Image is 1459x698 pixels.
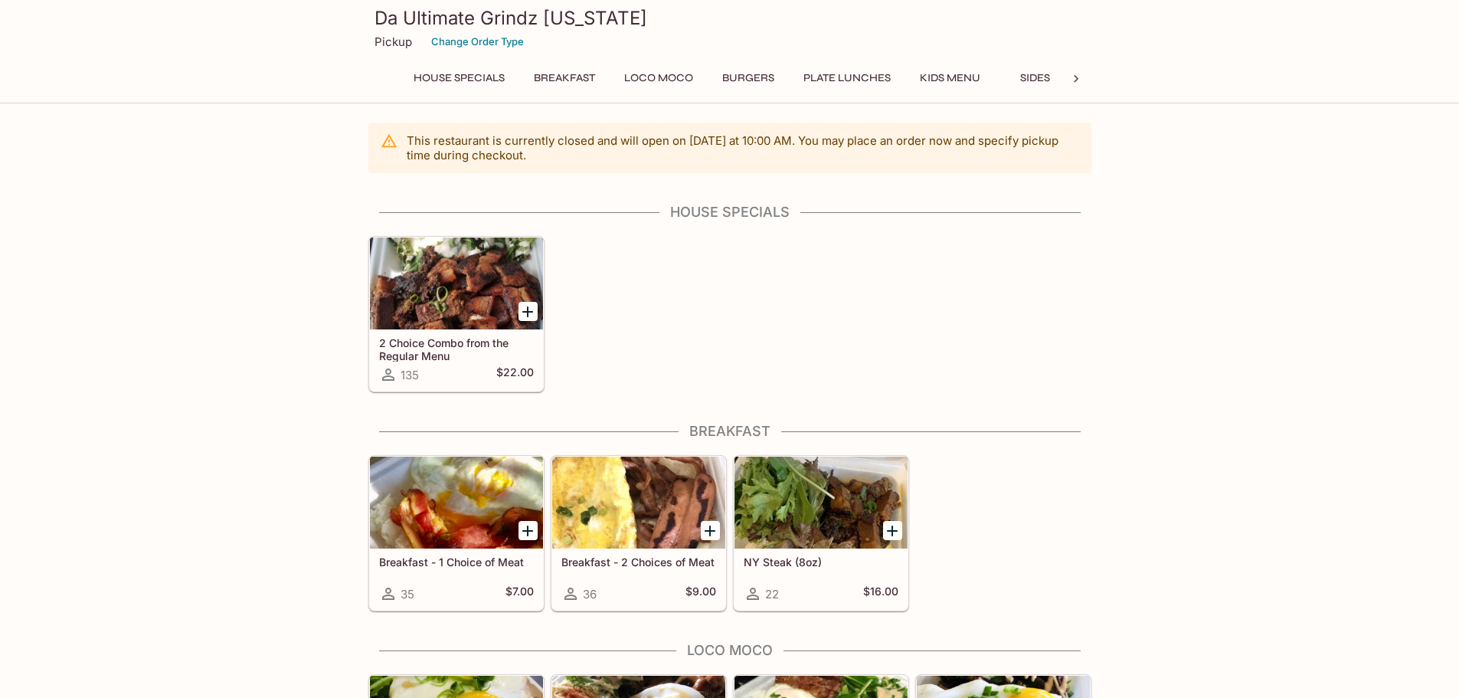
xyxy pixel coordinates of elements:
button: Breakfast [525,67,604,89]
h5: $9.00 [685,585,716,603]
button: Burgers [714,67,783,89]
a: 2 Choice Combo from the Regular Menu135$22.00 [369,237,544,392]
p: This restaurant is currently closed and will open on [DATE] at 10:00 AM . You may place an order ... [407,133,1079,162]
button: Change Order Type [424,30,531,54]
a: Breakfast - 1 Choice of Meat35$7.00 [369,456,544,611]
h3: Da Ultimate Grindz [US_STATE] [375,6,1085,30]
button: Sides [1001,67,1070,89]
h5: $22.00 [496,365,534,384]
div: Breakfast - 1 Choice of Meat [370,457,543,549]
div: NY Steak (8oz) [734,457,908,549]
span: 22 [765,587,779,601]
button: Plate Lunches [795,67,899,89]
h4: Loco Moco [368,642,1091,659]
h5: NY Steak (8oz) [744,555,898,569]
button: Add Breakfast - 2 Choices of Meat [701,521,720,540]
h4: Breakfast [368,423,1091,440]
a: Breakfast - 2 Choices of Meat36$9.00 [551,456,726,611]
button: Add 2 Choice Combo from the Regular Menu [519,302,538,321]
button: Loco Moco [616,67,702,89]
span: 35 [401,587,414,601]
p: Pickup [375,34,412,49]
h4: House Specials [368,204,1091,221]
h5: $7.00 [505,585,534,603]
button: Add Breakfast - 1 Choice of Meat [519,521,538,540]
h5: 2 Choice Combo from the Regular Menu [379,336,534,362]
button: Kids Menu [911,67,989,89]
div: 2 Choice Combo from the Regular Menu [370,238,543,329]
h5: Breakfast - 1 Choice of Meat [379,555,534,569]
button: Add NY Steak (8oz) [883,521,902,540]
h5: Breakfast - 2 Choices of Meat [561,555,716,569]
h5: $16.00 [863,585,898,603]
button: House Specials [405,67,513,89]
span: 36 [583,587,597,601]
a: NY Steak (8oz)22$16.00 [734,456,908,611]
div: Breakfast - 2 Choices of Meat [552,457,725,549]
span: 135 [401,368,419,382]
